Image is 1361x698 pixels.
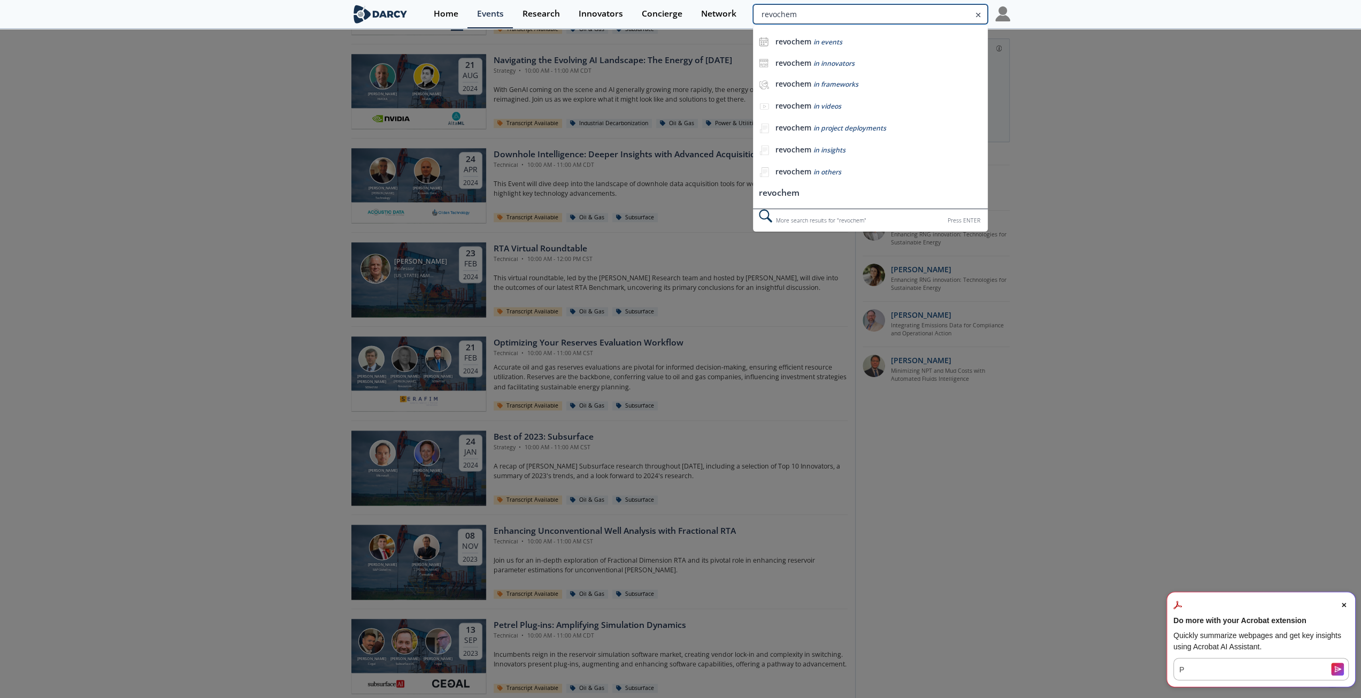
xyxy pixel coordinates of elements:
div: Concierge [642,10,682,18]
b: revochem [775,101,811,111]
li: revochem [753,183,987,203]
div: More search results for " revochem " [753,209,987,232]
span: in innovators [813,59,854,68]
span: in project deployments [813,124,886,133]
span: in frameworks [813,80,858,89]
b: revochem [775,79,811,89]
span: in insights [813,145,845,155]
img: Profile [995,6,1010,21]
div: Home [434,10,458,18]
span: in others [813,167,841,177]
img: icon [759,58,768,68]
div: Press ENTER [948,215,980,226]
b: revochem [775,122,811,133]
b: revochem [775,58,811,68]
span: in events [813,37,842,47]
span: in videos [813,102,841,111]
input: Advanced Search [753,4,987,24]
div: Events [477,10,504,18]
b: revochem [775,144,811,155]
b: revochem [775,36,811,47]
div: Innovators [579,10,623,18]
img: icon [759,37,768,47]
img: logo-wide.svg [351,5,410,24]
div: Network [701,10,736,18]
b: revochem [775,166,811,177]
div: Research [522,10,560,18]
